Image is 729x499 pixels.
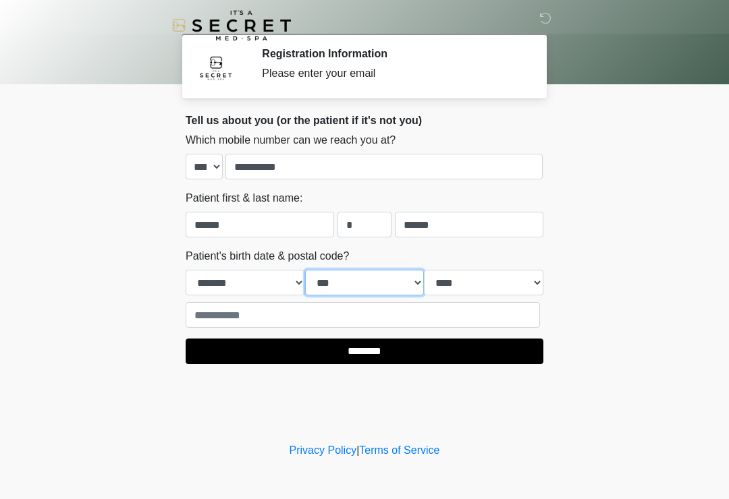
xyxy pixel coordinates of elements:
a: Terms of Service [359,444,439,456]
div: Please enter your email [262,65,523,82]
a: | [356,444,359,456]
h2: Registration Information [262,47,523,60]
a: Privacy Policy [290,444,357,456]
label: Patient's birth date & postal code? [186,248,349,264]
label: Patient first & last name: [186,190,302,206]
h2: Tell us about you (or the patient if it's not you) [186,114,543,127]
label: Which mobile number can we reach you at? [186,132,396,148]
img: It's A Secret Med Spa Logo [172,10,291,40]
img: Agent Avatar [196,47,236,88]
